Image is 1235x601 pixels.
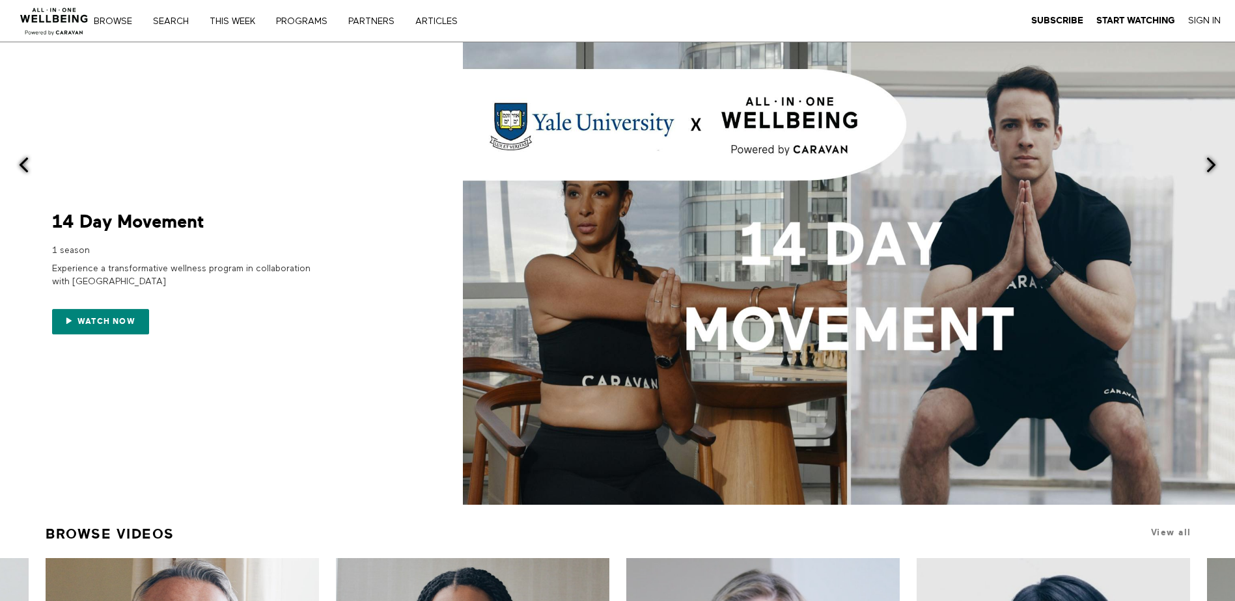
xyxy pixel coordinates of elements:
[271,17,341,26] a: PROGRAMS
[1031,15,1083,27] a: Subscribe
[1096,15,1175,27] a: Start Watching
[148,17,202,26] a: Search
[411,17,471,26] a: ARTICLES
[1151,528,1191,537] a: View all
[89,17,146,26] a: Browse
[1031,16,1083,25] strong: Subscribe
[344,17,408,26] a: PARTNERS
[205,17,269,26] a: THIS WEEK
[46,520,174,548] a: Browse Videos
[103,14,484,27] nav: Primary
[1188,15,1221,27] a: Sign In
[1096,16,1175,25] strong: Start Watching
